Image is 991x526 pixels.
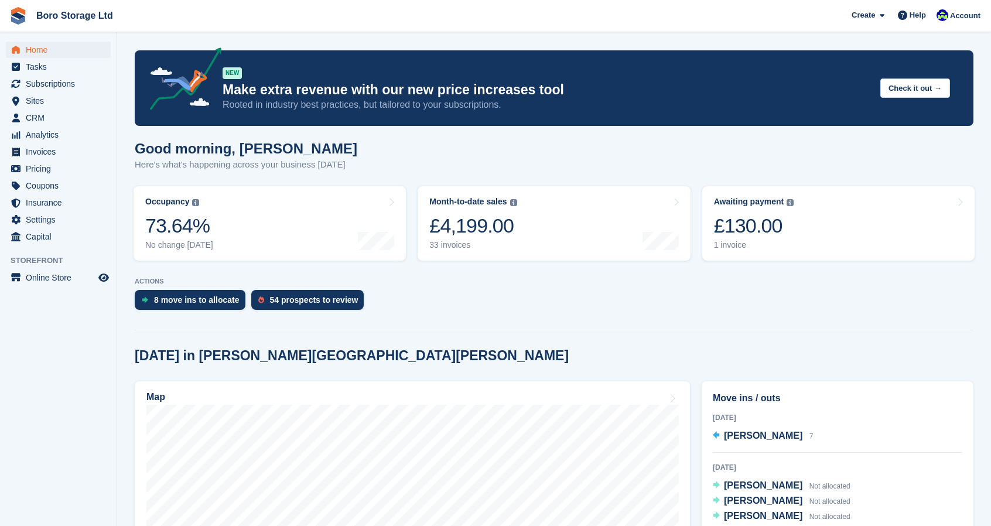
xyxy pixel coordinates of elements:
div: [DATE] [713,412,962,423]
img: price-adjustments-announcement-icon-8257ccfd72463d97f412b2fc003d46551f7dbcb40ab6d574587a9cd5c0d94... [140,47,222,114]
span: Not allocated [809,513,850,521]
h1: Good morning, [PERSON_NAME] [135,141,357,156]
span: Invoices [26,144,96,160]
button: Check it out → [880,78,950,98]
span: [PERSON_NAME] [724,480,802,490]
a: Month-to-date sales £4,199.00 33 invoices [418,186,690,261]
span: Online Store [26,269,96,286]
div: 73.64% [145,214,213,238]
a: menu [6,93,111,109]
a: Boro Storage Ltd [32,6,118,25]
h2: [DATE] in [PERSON_NAME][GEOGRAPHIC_DATA][PERSON_NAME] [135,348,569,364]
a: Preview store [97,271,111,285]
div: No change [DATE] [145,240,213,250]
span: Pricing [26,160,96,177]
div: 8 move ins to allocate [154,295,240,305]
span: Home [26,42,96,58]
span: Coupons [26,177,96,194]
div: 33 invoices [429,240,517,250]
a: 8 move ins to allocate [135,290,251,316]
a: menu [6,110,111,126]
span: Settings [26,211,96,228]
span: [PERSON_NAME] [724,511,802,521]
a: Awaiting payment £130.00 1 invoice [702,186,975,261]
a: menu [6,269,111,286]
img: move_ins_to_allocate_icon-fdf77a2bb77ea45bf5b3d319d69a93e2d87916cf1d5bf7949dd705db3b84f3ca.svg [142,296,148,303]
a: [PERSON_NAME] 7 [713,429,813,444]
div: 1 invoice [714,240,794,250]
span: Account [950,10,980,22]
h2: Map [146,392,165,402]
a: menu [6,76,111,92]
span: [PERSON_NAME] [724,431,802,440]
img: Tobie Hillier [937,9,948,21]
a: menu [6,127,111,143]
span: CRM [26,110,96,126]
span: Tasks [26,59,96,75]
span: Create [852,9,875,21]
h2: Move ins / outs [713,391,962,405]
p: ACTIONS [135,278,973,285]
div: NEW [223,67,242,79]
div: £130.00 [714,214,794,238]
span: Sites [26,93,96,109]
span: Insurance [26,194,96,211]
span: Not allocated [809,482,850,490]
p: Make extra revenue with our new price increases tool [223,81,871,98]
a: [PERSON_NAME] Not allocated [713,479,850,494]
a: 54 prospects to review [251,290,370,316]
span: Storefront [11,255,117,267]
img: icon-info-grey-7440780725fd019a000dd9b08b2336e03edf1995a4989e88bcd33f0948082b44.svg [787,199,794,206]
a: menu [6,211,111,228]
img: icon-info-grey-7440780725fd019a000dd9b08b2336e03edf1995a4989e88bcd33f0948082b44.svg [192,199,199,206]
a: [PERSON_NAME] Not allocated [713,494,850,509]
a: menu [6,177,111,194]
div: Awaiting payment [714,197,784,207]
img: prospect-51fa495bee0391a8d652442698ab0144808aea92771e9ea1ae160a38d050c398.svg [258,296,264,303]
img: icon-info-grey-7440780725fd019a000dd9b08b2336e03edf1995a4989e88bcd33f0948082b44.svg [510,199,517,206]
span: Subscriptions [26,76,96,92]
span: 7 [809,432,814,440]
span: Not allocated [809,497,850,505]
a: menu [6,42,111,58]
a: menu [6,194,111,211]
a: [PERSON_NAME] Not allocated [713,509,850,524]
div: Occupancy [145,197,189,207]
span: Help [910,9,926,21]
img: stora-icon-8386f47178a22dfd0bd8f6a31ec36ba5ce8667c1dd55bd0f319d3a0aa187defe.svg [9,7,27,25]
a: menu [6,59,111,75]
a: menu [6,228,111,245]
a: menu [6,160,111,177]
div: Month-to-date sales [429,197,507,207]
div: 54 prospects to review [270,295,358,305]
p: Here's what's happening across your business [DATE] [135,158,357,172]
span: Capital [26,228,96,245]
a: menu [6,144,111,160]
p: Rooted in industry best practices, but tailored to your subscriptions. [223,98,871,111]
div: [DATE] [713,462,962,473]
div: £4,199.00 [429,214,517,238]
a: Occupancy 73.64% No change [DATE] [134,186,406,261]
span: [PERSON_NAME] [724,496,802,505]
span: Analytics [26,127,96,143]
